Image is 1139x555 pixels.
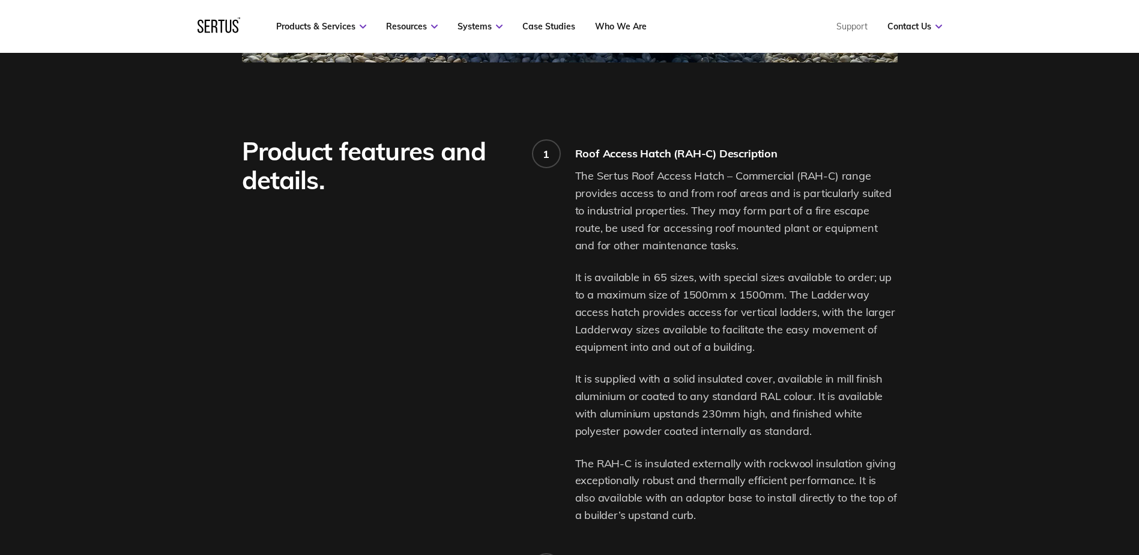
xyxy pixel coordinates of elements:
[575,455,898,524] p: The RAH-C is insulated externally with rockwool insulation giving exceptionally robust and therma...
[386,21,438,32] a: Resources
[887,21,942,32] a: Contact Us
[522,21,575,32] a: Case Studies
[543,147,549,161] div: 1
[575,147,898,160] div: Roof Access Hatch (RAH-C) Description
[923,416,1139,555] iframe: Chat Widget
[458,21,503,32] a: Systems
[276,21,366,32] a: Products & Services
[575,168,898,254] p: The Sertus Roof Access Hatch – Commercial (RAH-C) range provides access to and from roof areas an...
[575,371,898,440] p: It is supplied with a solid insulated cover, available in mill finish aluminium or coated to any ...
[575,269,898,356] p: It is available in 65 sizes, with special sizes available to order; up to a maximum size of 1500m...
[242,137,515,195] div: Product features and details.
[595,21,647,32] a: Who We Are
[836,21,868,32] a: Support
